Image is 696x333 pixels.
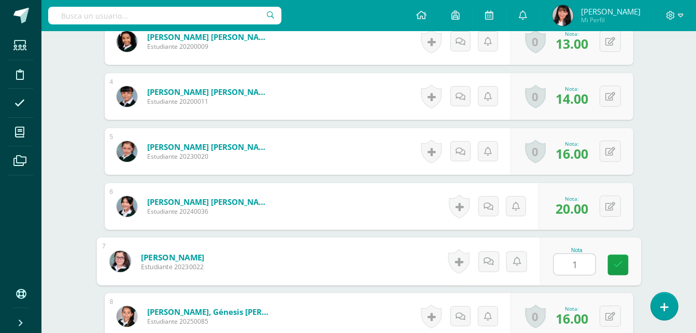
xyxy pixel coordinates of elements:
span: Estudiante 20230020 [147,152,272,161]
span: Mi Perfil [581,16,641,24]
a: [PERSON_NAME] [PERSON_NAME] [147,32,272,42]
span: 14.00 [556,90,588,107]
div: Nota: [556,305,588,312]
img: a737bc6db1a0023203dca578edc1fec5.png [117,306,137,327]
span: 20.00 [556,200,588,217]
div: Nota: [556,140,588,147]
span: 16.00 [556,145,588,162]
span: Estudiante 20230022 [140,262,204,272]
a: 0 [525,85,546,108]
a: 0 [525,304,546,328]
div: Nota [553,247,600,253]
img: 111662e291c38389f69c1967d3f8c329.png [117,31,137,52]
div: Nota: [556,85,588,92]
span: Estudiante 20200011 [147,97,272,106]
img: 69c2c14bf47b3e508230ad069186bff1.png [117,196,137,217]
div: Nota: [556,30,588,37]
a: [PERSON_NAME] [PERSON_NAME] [147,87,272,97]
img: 05212fbaa2b40393267faad94967a49e.png [117,141,137,162]
input: Busca un usuario... [48,7,281,24]
img: f24f368c0c04a6efa02f0eb874e4cc40.png [552,5,573,26]
a: 0 [525,140,546,163]
span: Estudiante 20200009 [147,42,272,51]
img: 3cba57394f640022ab4845c2832ec1a5.png [117,86,137,107]
span: [PERSON_NAME] [581,6,641,17]
span: 16.00 [556,310,588,327]
a: 0 [525,30,546,53]
input: 0-20.0 [553,254,595,275]
a: [PERSON_NAME], Génesis [PERSON_NAME] [147,307,272,317]
div: Nota: [556,195,588,202]
span: Estudiante 20240036 [147,207,272,216]
span: Estudiante 20250085 [147,317,272,326]
span: 13.00 [556,35,588,52]
a: [PERSON_NAME] [140,252,204,262]
img: ea45b57fbb6524f7ac3df584fd951b2b.png [109,251,131,272]
a: [PERSON_NAME] [PERSON_NAME] [147,197,272,207]
a: [PERSON_NAME] [PERSON_NAME] [147,142,272,152]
